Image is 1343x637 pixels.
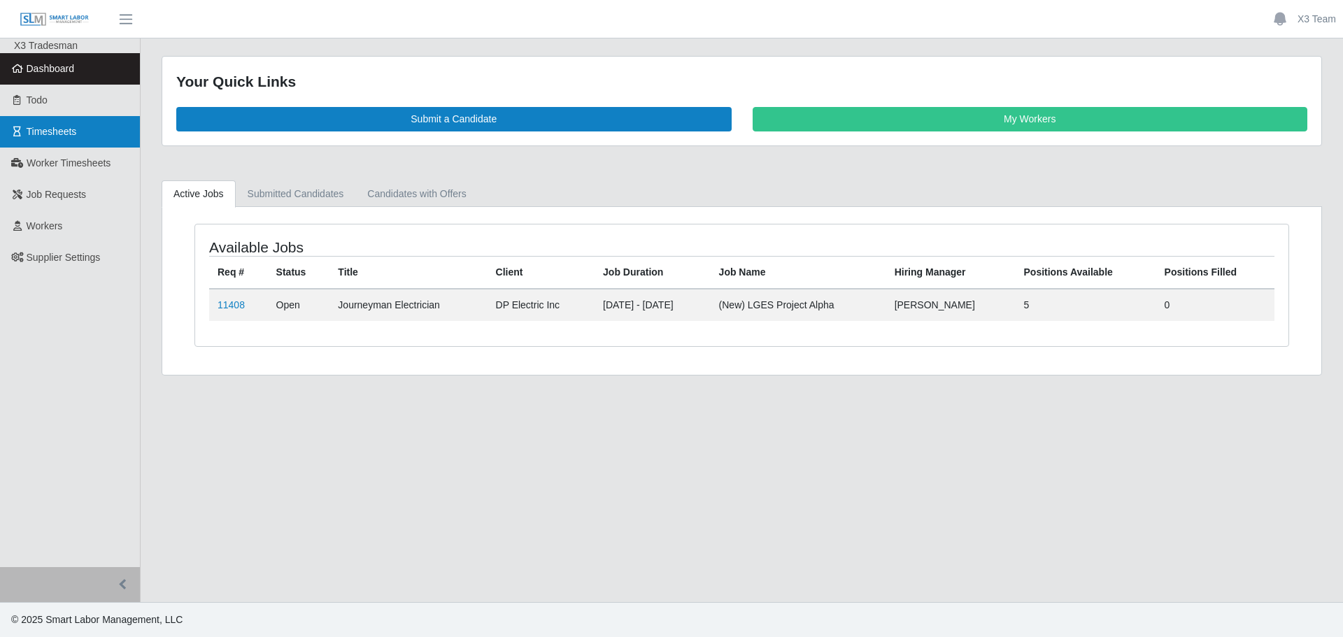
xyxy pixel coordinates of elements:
[27,252,101,263] span: Supplier Settings
[236,180,356,208] a: Submitted Candidates
[209,256,268,289] th: Req #
[1016,289,1156,321] td: 5
[1156,256,1274,289] th: Positions Filled
[11,614,183,625] span: © 2025 Smart Labor Management, LLC
[886,289,1016,321] td: [PERSON_NAME]
[329,256,487,289] th: Title
[329,289,487,321] td: Journeyman Electrician
[488,256,595,289] th: Client
[20,12,90,27] img: SLM Logo
[595,289,711,321] td: [DATE] - [DATE]
[27,157,111,169] span: Worker Timesheets
[886,256,1016,289] th: Hiring Manager
[176,71,1307,93] div: Your Quick Links
[753,107,1308,131] a: My Workers
[268,289,330,321] td: Open
[176,107,732,131] a: Submit a Candidate
[218,299,245,310] a: 11408
[209,238,641,256] h4: Available Jobs
[27,94,48,106] span: Todo
[27,220,63,231] span: Workers
[355,180,478,208] a: Candidates with Offers
[27,126,77,137] span: Timesheets
[711,256,886,289] th: Job Name
[1298,12,1336,27] a: X3 Team
[1016,256,1156,289] th: Positions Available
[595,256,711,289] th: Job Duration
[14,40,78,51] span: X3 Tradesman
[27,189,87,200] span: Job Requests
[162,180,236,208] a: Active Jobs
[268,256,330,289] th: Status
[488,289,595,321] td: DP Electric Inc
[1156,289,1274,321] td: 0
[27,63,75,74] span: Dashboard
[711,289,886,321] td: (New) LGES Project Alpha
